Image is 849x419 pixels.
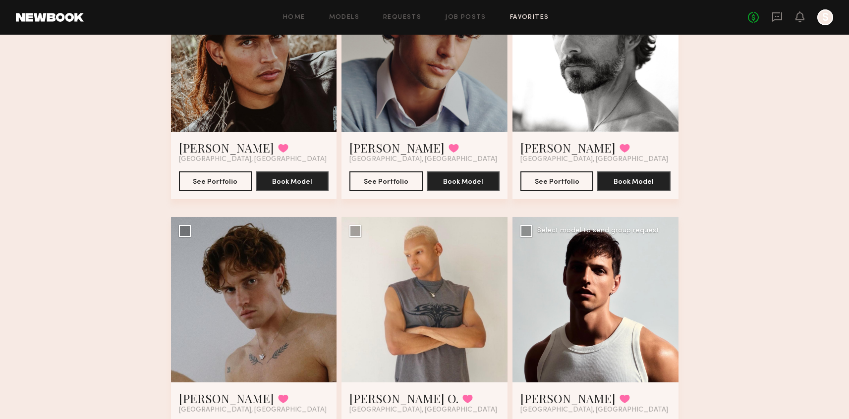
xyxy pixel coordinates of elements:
[349,140,445,156] a: [PERSON_NAME]
[597,177,670,185] a: Book Model
[520,390,616,406] a: [PERSON_NAME]
[537,227,659,234] div: Select model to send group request
[179,140,274,156] a: [PERSON_NAME]
[179,156,327,163] span: [GEOGRAPHIC_DATA], [GEOGRAPHIC_DATA]
[520,406,668,414] span: [GEOGRAPHIC_DATA], [GEOGRAPHIC_DATA]
[817,9,833,25] a: S
[256,171,329,191] button: Book Model
[597,171,670,191] button: Book Model
[349,390,458,406] a: [PERSON_NAME] O.
[427,177,500,185] a: Book Model
[510,14,549,21] a: Favorites
[179,390,274,406] a: [PERSON_NAME]
[179,406,327,414] span: [GEOGRAPHIC_DATA], [GEOGRAPHIC_DATA]
[445,14,486,21] a: Job Posts
[329,14,359,21] a: Models
[349,406,497,414] span: [GEOGRAPHIC_DATA], [GEOGRAPHIC_DATA]
[349,171,422,191] button: See Portfolio
[383,14,421,21] a: Requests
[349,156,497,163] span: [GEOGRAPHIC_DATA], [GEOGRAPHIC_DATA]
[520,156,668,163] span: [GEOGRAPHIC_DATA], [GEOGRAPHIC_DATA]
[179,171,252,191] button: See Portfolio
[427,171,500,191] button: Book Model
[256,177,329,185] a: Book Model
[283,14,305,21] a: Home
[520,171,593,191] button: See Portfolio
[520,140,616,156] a: [PERSON_NAME]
